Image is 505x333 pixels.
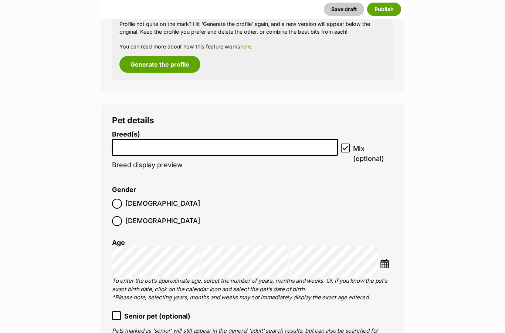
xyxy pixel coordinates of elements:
button: Save draft [324,3,364,16]
p: Profile not quite on the mark? Hit ‘Generate the profile’ again, and a new version will appear be... [119,20,386,36]
span: [DEMOGRAPHIC_DATA] [125,216,200,226]
label: Age [112,239,125,246]
span: Mix (optional) [353,144,393,164]
span: [DEMOGRAPHIC_DATA] [125,199,200,209]
img: ... [380,259,389,268]
label: Breed(s) [112,131,338,138]
li: Breed display preview [112,131,338,177]
label: Gender [112,186,136,194]
button: Generate the profile [119,56,200,73]
span: Senior pet (optional) [124,311,190,321]
button: Publish [367,3,401,16]
a: here [240,43,251,50]
p: You can read more about how this feature works . [119,43,386,50]
p: To enter the pet’s approximate age, select the number of years, months and weeks. Or, if you know... [112,277,393,302]
span: Pet details [112,115,154,125]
